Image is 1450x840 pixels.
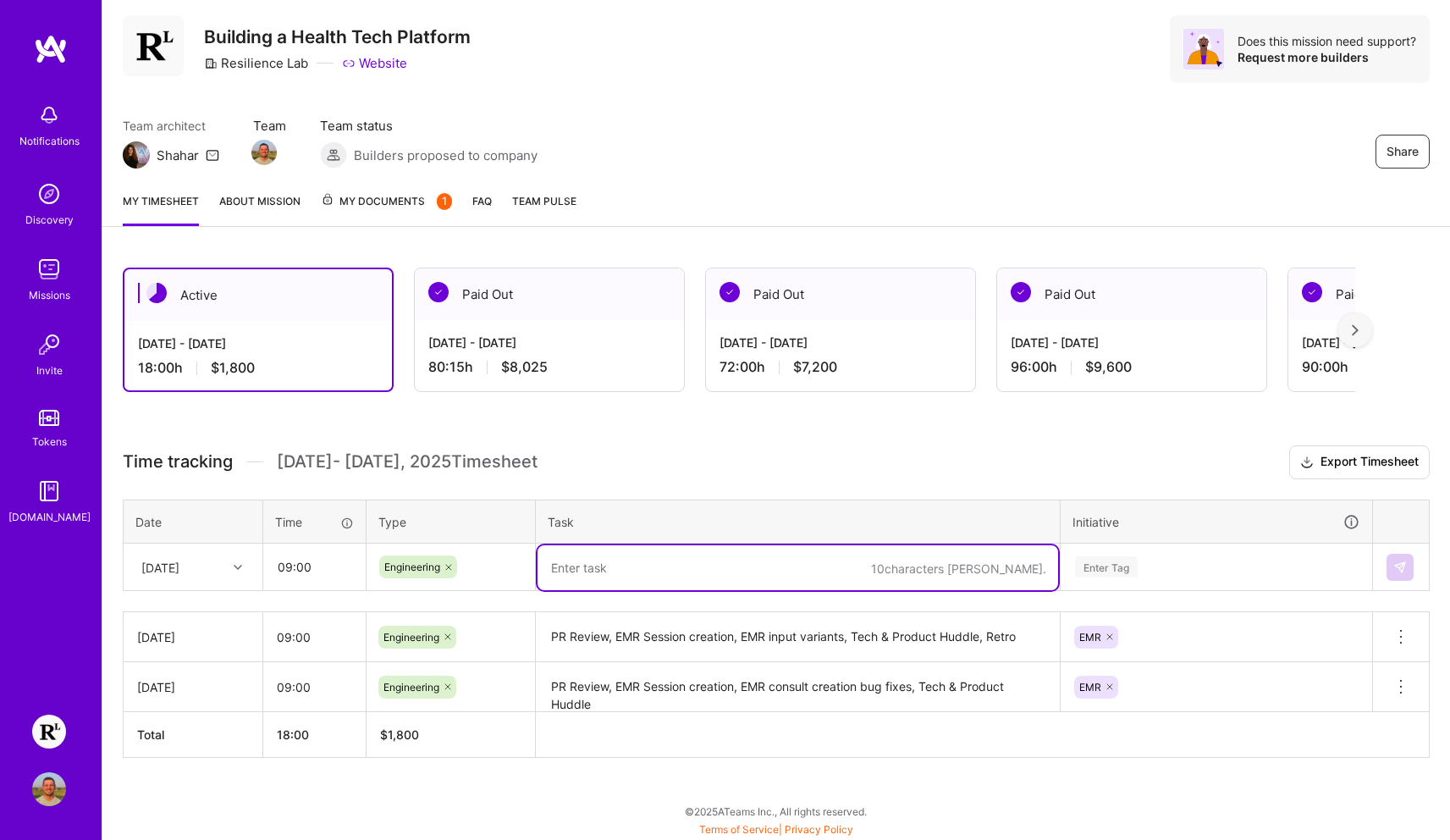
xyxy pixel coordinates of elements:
[123,141,150,169] img: Team Architect
[1085,358,1132,376] span: $9,600
[1393,561,1407,574] img: Submit
[1238,49,1416,65] div: Request more builders
[124,712,263,758] th: Total
[219,192,300,226] a: About Mission
[1011,282,1031,302] img: Paid Out
[263,712,367,758] th: 18:00
[1387,143,1419,160] span: Share
[472,192,492,226] a: FAQ
[137,678,249,696] div: [DATE]
[501,358,548,376] span: $8,025
[32,772,66,806] img: User Avatar
[719,334,962,351] div: [DATE] - [DATE]
[123,451,233,472] span: Time tracking
[321,192,452,226] a: My Documents1
[320,141,347,169] img: Builders proposed to company
[1183,29,1224,69] img: Avatar
[1079,631,1101,644] span: EMR
[1300,454,1314,472] i: icon Download
[124,269,392,321] div: Active
[871,561,1046,577] div: 10 characters [PERSON_NAME].
[1376,135,1430,169] button: Share
[512,195,576,207] span: Team Pulse
[719,358,962,376] div: 72:00 h
[428,358,670,376] div: 80:15 h
[138,334,378,352] div: [DATE] - [DATE]
[785,823,853,836] a: Privacy Policy
[137,628,249,646] div: [DATE]
[29,286,70,304] div: Missions
[123,192,199,226] a: My timesheet
[123,117,219,135] span: Team architect
[1011,334,1253,351] div: [DATE] - [DATE]
[383,631,439,644] span: Engineering
[437,193,452,210] div: 1
[32,252,66,286] img: teamwork
[380,727,419,742] span: $ 1,800
[415,268,684,320] div: Paid Out
[1289,445,1430,479] button: Export Timesheet
[699,823,853,836] span: |
[512,192,576,226] a: Team Pulse
[28,715,70,749] a: Resilience Lab: Building a Health Tech Platform
[204,54,308,72] div: Resilience Lab
[384,561,440,573] span: Engineering
[1238,33,1416,49] div: Does this mission need support?
[383,681,439,694] span: Engineering
[277,451,538,472] span: [DATE] - [DATE] , 2025 Timesheet
[102,790,1450,832] div: © 2025 ATeams Inc., All rights reserved.
[706,268,975,320] div: Paid Out
[367,500,536,544] th: Type
[146,283,167,303] img: Active
[36,362,63,379] div: Invite
[997,268,1266,320] div: Paid Out
[538,664,1058,710] textarea: PR Review, EMR Session creation, EMR consult creation bug fixes, Tech & Product Huddle
[1072,512,1360,532] div: Initiative
[39,410,59,426] img: tokens
[264,544,365,589] input: HH:MM
[538,614,1058,660] textarea: PR Review, EMR Session creation, EMR input variants, Tech & Product Huddle, Retro
[1011,358,1253,376] div: 96:00 h
[34,34,68,64] img: logo
[32,177,66,211] img: discovery
[1079,681,1101,694] span: EMR
[19,132,80,150] div: Notifications
[32,328,66,362] img: Invite
[32,433,67,450] div: Tokens
[793,358,837,376] span: $7,200
[8,508,91,526] div: [DOMAIN_NAME]
[428,334,670,351] div: [DATE] - [DATE]
[275,513,354,531] div: Time
[32,98,66,132] img: bell
[124,500,263,544] th: Date
[234,563,242,572] i: icon Chevron
[138,359,378,377] div: 18:00 h
[321,192,452,211] span: My Documents
[1302,282,1322,302] img: Paid Out
[206,148,219,162] i: icon Mail
[253,138,275,167] a: Team Member Avatar
[428,282,449,302] img: Paid Out
[536,500,1061,544] th: Task
[157,146,199,164] div: Shahar
[253,117,286,135] span: Team
[204,57,218,70] i: icon CompanyGray
[1075,554,1138,580] div: Enter Tag
[211,359,255,377] span: $1,800
[354,146,538,164] span: Builders proposed to company
[32,715,66,749] img: Resilience Lab: Building a Health Tech Platform
[25,211,74,229] div: Discovery
[204,26,471,47] h3: Building a Health Tech Platform
[320,117,538,135] span: Team status
[28,772,70,806] a: User Avatar
[719,282,740,302] img: Paid Out
[1352,324,1359,336] img: right
[699,823,779,836] a: Terms of Service
[141,558,179,576] div: [DATE]
[263,665,366,710] input: HH:MM
[263,615,366,660] input: HH:MM
[123,15,184,76] img: Company Logo
[32,474,66,508] img: guide book
[251,140,277,165] img: Team Member Avatar
[342,54,407,72] a: Website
